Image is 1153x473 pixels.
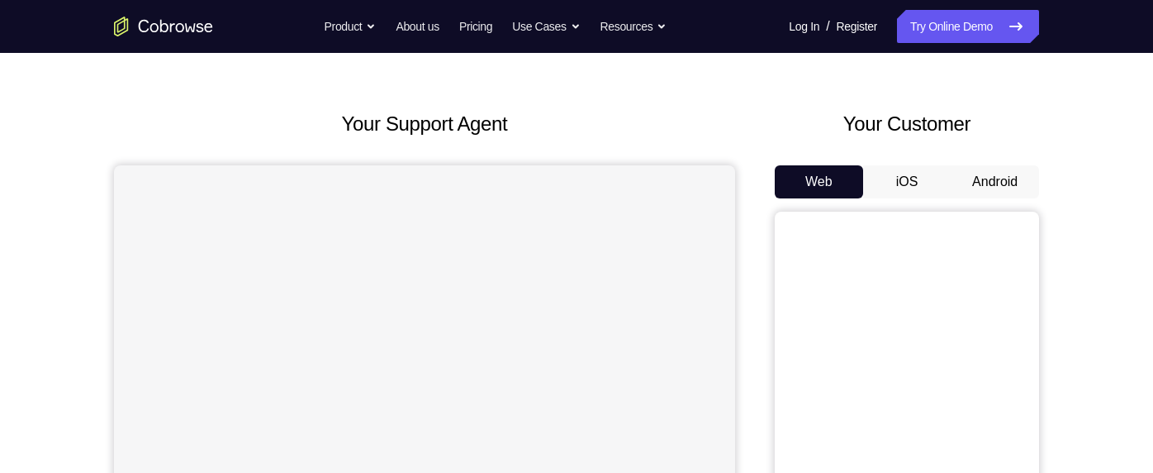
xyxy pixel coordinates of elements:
[863,165,951,198] button: iOS
[325,10,377,43] button: Product
[775,165,863,198] button: Web
[114,109,735,139] h2: Your Support Agent
[114,17,213,36] a: Go to the home page
[826,17,829,36] span: /
[775,109,1039,139] h2: Your Customer
[512,10,580,43] button: Use Cases
[951,165,1039,198] button: Android
[396,10,439,43] a: About us
[459,10,492,43] a: Pricing
[897,10,1039,43] a: Try Online Demo
[837,10,877,43] a: Register
[600,10,667,43] button: Resources
[789,10,819,43] a: Log In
